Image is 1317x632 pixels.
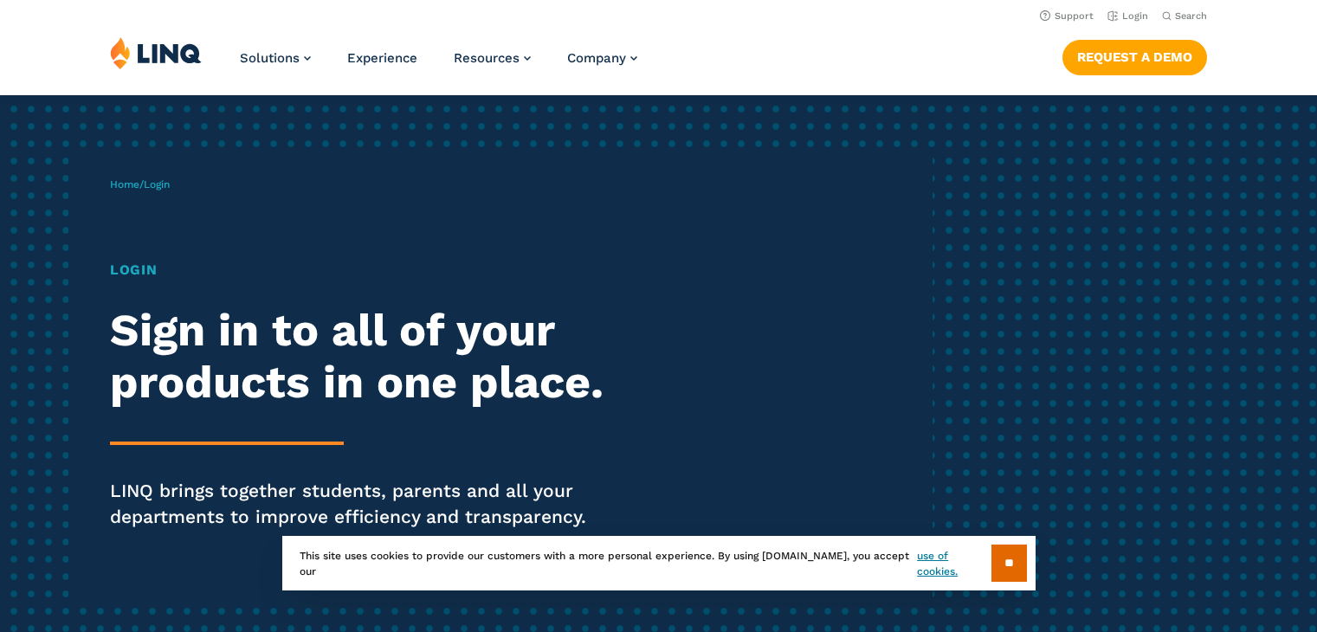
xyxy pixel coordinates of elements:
a: Home [110,178,139,190]
nav: Button Navigation [1062,36,1207,74]
span: Login [144,178,170,190]
a: Support [1040,10,1094,22]
a: Solutions [240,50,311,66]
button: Open Search Bar [1162,10,1207,23]
a: Company [567,50,637,66]
span: Resources [454,50,520,66]
nav: Primary Navigation [240,36,637,94]
p: LINQ brings together students, parents and all your departments to improve efficiency and transpa... [110,478,617,530]
a: use of cookies. [917,548,991,579]
a: Resources [454,50,531,66]
img: LINQ | K‑12 Software [110,36,202,69]
span: Solutions [240,50,300,66]
h1: Login [110,260,617,281]
a: Experience [347,50,417,66]
span: Search [1175,10,1207,22]
span: Company [567,50,626,66]
div: This site uses cookies to provide our customers with a more personal experience. By using [DOMAIN... [282,536,1036,590]
h2: Sign in to all of your products in one place. [110,305,617,409]
span: / [110,178,170,190]
a: Login [1107,10,1148,22]
a: Request a Demo [1062,40,1207,74]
